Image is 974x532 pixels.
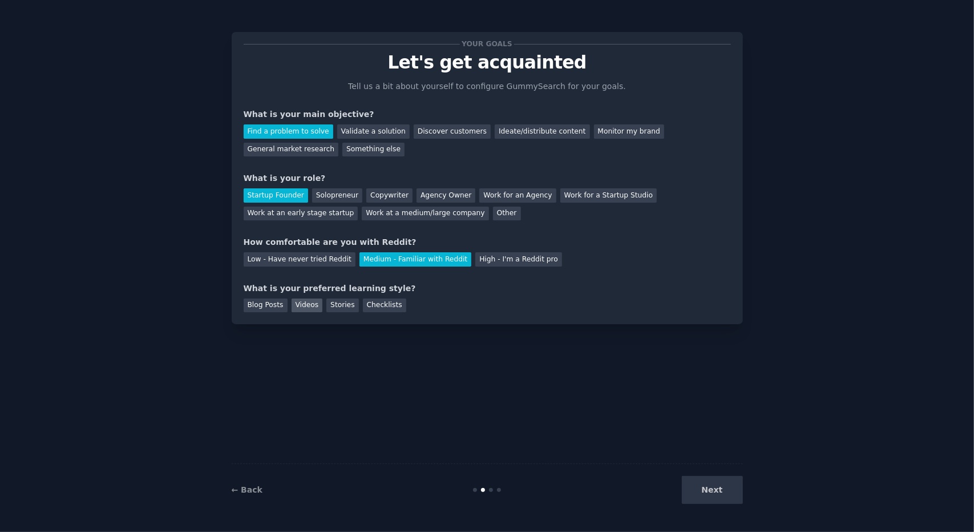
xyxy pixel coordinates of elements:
div: General market research [244,143,339,157]
div: Low - Have never tried Reddit [244,252,355,267]
div: Work for a Startup Studio [560,188,657,203]
div: Videos [292,299,323,313]
div: High - I'm a Reddit pro [475,252,562,267]
div: Find a problem to solve [244,124,333,139]
div: Other [493,207,521,221]
div: Ideate/distribute content [495,124,589,139]
div: Startup Founder [244,188,308,203]
div: What is your role? [244,172,731,184]
div: Something else [342,143,405,157]
div: What is your preferred learning style? [244,283,731,295]
div: Checklists [363,299,406,313]
div: How comfortable are you with Reddit? [244,236,731,248]
div: Work at an early stage startup [244,207,358,221]
div: What is your main objective? [244,108,731,120]
div: Discover customers [414,124,491,139]
div: Medium - Familiar with Reddit [359,252,471,267]
div: Validate a solution [337,124,410,139]
div: Work at a medium/large company [362,207,488,221]
div: Copywriter [366,188,413,203]
div: Solopreneur [312,188,362,203]
div: Work for an Agency [479,188,556,203]
a: ← Back [232,485,262,494]
div: Blog Posts [244,299,288,313]
div: Agency Owner [417,188,475,203]
p: Let's get acquainted [244,53,731,72]
p: Tell us a bit about yourself to configure GummySearch for your goals. [343,80,631,92]
div: Stories [326,299,358,313]
span: Your goals [460,38,515,50]
div: Monitor my brand [594,124,664,139]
